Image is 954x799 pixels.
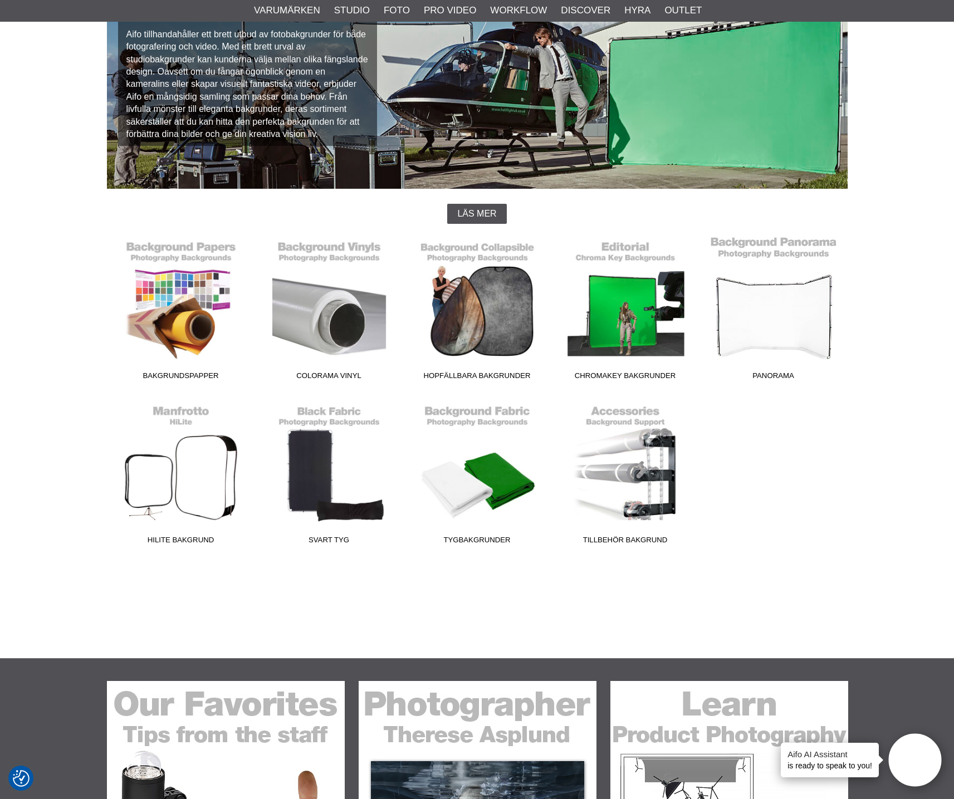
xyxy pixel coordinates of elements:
button: Samtyckesinställningar [13,768,30,788]
span: HiLite Bakgrund [107,535,255,550]
span: Chromakey Bakgrunder [551,370,699,385]
span: Colorama Vinyl [255,370,403,385]
a: Tillbehör Bakgrund [551,399,699,550]
a: Bakgrundspapper [107,235,255,385]
a: Hopfällbara Bakgrunder [403,235,551,385]
a: Colorama Vinyl [255,235,403,385]
a: Workflow [490,3,547,18]
div: is ready to speak to you! [781,743,879,777]
a: Hyra [624,3,650,18]
span: Tygbakgrunder [403,535,551,550]
a: Studio [334,3,370,18]
h4: Aifo AI Assistant [787,748,872,760]
a: Outlet [664,3,702,18]
span: Bakgrundspapper [107,370,255,385]
a: Varumärken [254,3,320,18]
a: Foto [384,3,410,18]
a: Tygbakgrunder [403,399,551,550]
span: Läs mer [457,209,496,219]
span: Tillbehör Bakgrund [551,535,699,550]
a: HiLite Bakgrund [107,399,255,550]
a: Discover [561,3,610,18]
a: Pro Video [424,3,476,18]
a: Panorama [699,235,848,385]
a: Chromakey Bakgrunder [551,235,699,385]
a: Svart Tyg [255,399,403,550]
span: Svart Tyg [255,535,403,550]
span: Hopfällbara Bakgrunder [403,370,551,385]
span: Panorama [699,370,848,385]
img: Revisit consent button [13,770,30,787]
